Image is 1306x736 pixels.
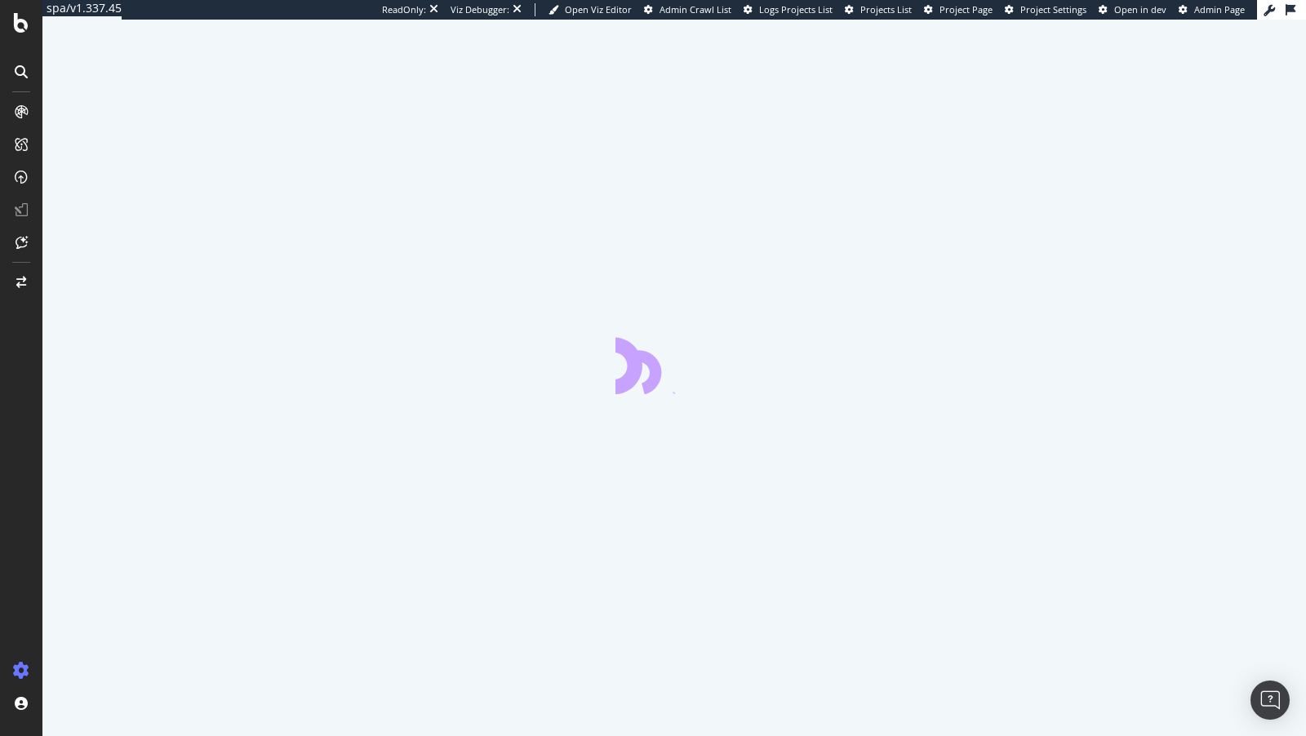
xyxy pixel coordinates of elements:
a: Admin Crawl List [644,3,731,16]
a: Open in dev [1099,3,1166,16]
span: Open in dev [1114,3,1166,16]
span: Projects List [860,3,912,16]
span: Admin Crawl List [660,3,731,16]
a: Logs Projects List [744,3,833,16]
span: Open Viz Editor [565,3,632,16]
span: Logs Projects List [759,3,833,16]
a: Projects List [845,3,912,16]
span: Admin Page [1194,3,1245,16]
a: Open Viz Editor [549,3,632,16]
a: Project Page [924,3,993,16]
div: Viz Debugger: [451,3,509,16]
div: ReadOnly: [382,3,426,16]
div: Open Intercom Messenger [1250,681,1290,720]
a: Project Settings [1005,3,1086,16]
a: Admin Page [1179,3,1245,16]
span: Project Page [940,3,993,16]
div: animation [615,335,733,394]
span: Project Settings [1020,3,1086,16]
